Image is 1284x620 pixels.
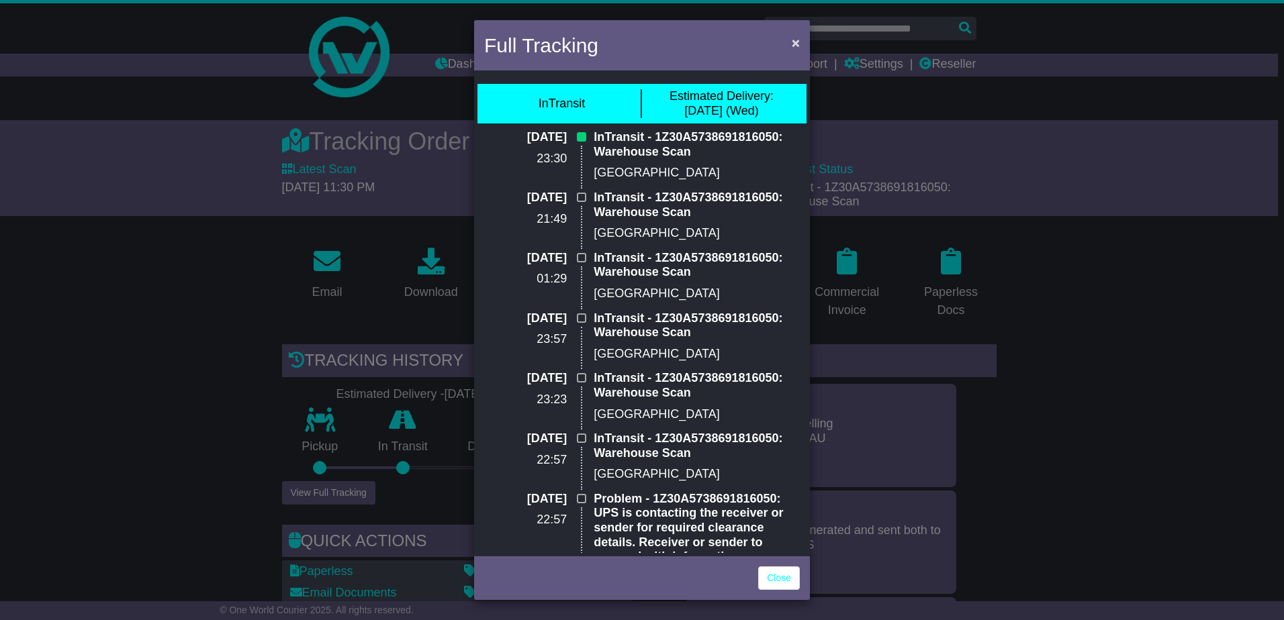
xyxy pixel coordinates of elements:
[484,393,567,407] p: 23:23
[484,152,567,166] p: 23:30
[484,431,567,446] p: [DATE]
[670,89,774,103] span: Estimated Delivery:
[484,492,567,507] p: [DATE]
[594,492,800,564] p: Problem - 1Z30A5738691816050: UPS is contacting the receiver or sender for required clearance det...
[594,431,800,460] p: InTransit - 1Z30A5738691816050: Warehouse Scan
[484,453,567,468] p: 22:57
[594,371,800,400] p: InTransit - 1Z30A5738691816050: Warehouse Scan
[484,371,567,386] p: [DATE]
[484,212,567,227] p: 21:49
[594,251,800,280] p: InTransit - 1Z30A5738691816050: Warehouse Scan
[484,251,567,266] p: [DATE]
[484,311,567,326] p: [DATE]
[758,566,800,590] a: Close
[594,407,800,422] p: [GEOGRAPHIC_DATA]
[484,513,567,527] p: 22:57
[670,89,774,118] div: [DATE] (Wed)
[484,272,567,287] p: 01:29
[484,130,567,145] p: [DATE]
[594,166,800,180] p: [GEOGRAPHIC_DATA]
[792,35,800,50] span: ×
[594,311,800,340] p: InTransit - 1Z30A5738691816050: Warehouse Scan
[484,191,567,205] p: [DATE]
[594,467,800,482] p: [GEOGRAPHIC_DATA]
[539,97,585,111] div: InTransit
[484,332,567,347] p: 23:57
[594,130,800,159] p: InTransit - 1Z30A5738691816050: Warehouse Scan
[594,226,800,241] p: [GEOGRAPHIC_DATA]
[594,287,800,301] p: [GEOGRAPHIC_DATA]
[785,29,807,56] button: Close
[594,191,800,219] p: InTransit - 1Z30A5738691816050: Warehouse Scan
[594,347,800,362] p: [GEOGRAPHIC_DATA]
[484,30,598,60] h4: Full Tracking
